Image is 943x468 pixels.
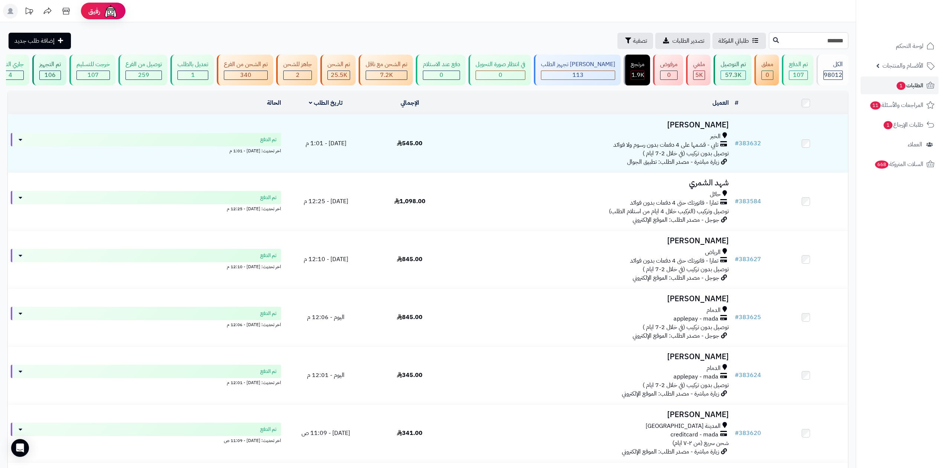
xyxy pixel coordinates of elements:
span: تصفية [633,36,647,45]
div: تم الشحن من الفرع [224,60,268,69]
span: 1 [897,82,906,90]
div: Open Intercom Messenger [11,439,29,457]
div: [PERSON_NAME] تجهيز الطلب [541,60,615,69]
div: خرجت للتسليم [76,60,110,69]
div: 259 [126,71,161,79]
span: [DATE] - 11:09 ص [301,429,350,438]
a: تم الدفع 107 [780,55,815,85]
span: توصيل وتركيب (التركيب خلال 4 ايام من استلام الطلب) [609,207,729,216]
span: تصدير الطلبات [672,36,704,45]
a: لوحة التحكم [861,37,939,55]
span: الدمام [707,364,721,373]
div: الكل [823,60,843,69]
a: العملاء [861,136,939,153]
div: 5026 [694,71,705,79]
a: الكل98012 [815,55,850,85]
span: تم الدفع [260,136,277,143]
div: 107 [77,71,110,79]
a: تم الشحن مع ناقل 7.2K [357,55,414,85]
a: [PERSON_NAME] تجهيز الطلب 113 [532,55,622,85]
a: #383584 [735,197,761,206]
div: اخر تحديث: [DATE] - 1:01 م [11,146,281,154]
span: توصيل بدون تركيب (في خلال 2-7 ايام ) [643,149,729,158]
a: #383625 [735,313,761,322]
span: توصيل بدون تركيب (في خلال 2-7 ايام ) [643,265,729,274]
span: الخبر [710,132,721,141]
span: جوجل - مصدر الطلب: الموقع الإلكتروني [633,215,719,224]
span: 1 [884,121,893,130]
a: تصدير الطلبات [655,33,710,49]
div: اخر تحديث: [DATE] - 11:09 ص [11,436,281,444]
a: تم الشحن 25.5K [319,55,357,85]
span: # [735,429,739,438]
span: زيارة مباشرة - مصدر الطلب: الموقع الإلكتروني [622,389,719,398]
span: رفيق [88,7,100,16]
div: جاهز للشحن [283,60,312,69]
h3: [PERSON_NAME] [455,121,729,129]
span: 0 [667,71,671,79]
div: تم الشحن مع ناقل [366,60,407,69]
span: [DATE] - 1:01 م [306,139,346,148]
span: إضافة طلب جديد [14,36,55,45]
span: 7.2K [380,71,393,79]
div: 0 [762,71,773,79]
a: #383620 [735,429,761,438]
span: الدمام [707,306,721,315]
div: 57346 [721,71,745,79]
div: 107 [789,71,807,79]
div: اخر تحديث: [DATE] - 12:06 م [11,320,281,328]
a: تم التجهيز 106 [31,55,68,85]
span: 25.5K [331,71,347,79]
span: 1 [191,71,195,79]
span: # [735,255,739,264]
span: تمارا - فاتورتك حتى 4 دفعات بدون فوائد [630,257,718,265]
span: توصيل بدون تركيب (في خلال 2-7 ايام ) [643,323,729,332]
span: [DATE] - 12:25 م [304,197,348,206]
a: طلبات الإرجاع1 [861,116,939,134]
div: 0 [476,71,525,79]
a: إضافة طلب جديد [9,33,71,49]
div: اخر تحديث: [DATE] - 12:10 م [11,262,281,270]
img: logo-2.png [893,6,936,21]
span: المراجعات والأسئلة [869,100,923,110]
a: ملغي 5K [685,55,712,85]
span: creditcard - mada [670,430,718,439]
div: تم الدفع [789,60,808,69]
a: مرفوض 0 [652,55,685,85]
span: 340 [240,71,251,79]
div: 0 [423,71,460,79]
span: جوجل - مصدر الطلب: الموقع الإلكتروني [633,331,719,340]
a: تم الشحن من الفرع 340 [215,55,275,85]
a: مرتجع 1.9K [622,55,652,85]
a: تحديثات المنصة [20,4,38,20]
div: اخر تحديث: [DATE] - 12:25 م [11,204,281,212]
a: العميل [712,98,729,107]
div: مرفوض [660,60,678,69]
div: تم التجهيز [39,60,61,69]
span: تابي - قسّمها على 4 دفعات بدون رسوم ولا فوائد [613,141,718,149]
span: تم الدفع [260,194,277,201]
div: تعديل بالطلب [177,60,208,69]
div: 113 [541,71,615,79]
span: طلباتي المُوكلة [718,36,749,45]
span: 1.9K [632,71,644,79]
span: السلات المتروكة [874,159,923,169]
span: حائل [710,190,721,199]
span: 845.00 [397,255,422,264]
span: 259 [138,71,149,79]
div: 106 [40,71,61,79]
a: المراجعات والأسئلة11 [861,96,939,114]
a: جاهز للشحن 2 [275,55,319,85]
img: ai-face.png [103,4,118,19]
span: 107 [88,71,99,79]
div: تم الشحن [327,60,350,69]
span: 107 [793,71,804,79]
span: applepay - mada [673,373,718,381]
span: 345.00 [397,371,422,380]
span: [DATE] - 12:10 م [304,255,348,264]
span: تم الدفع [260,368,277,375]
span: 0 [440,71,443,79]
div: دفع عند الاستلام [423,60,460,69]
span: 5K [695,71,703,79]
div: ملغي [693,60,705,69]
